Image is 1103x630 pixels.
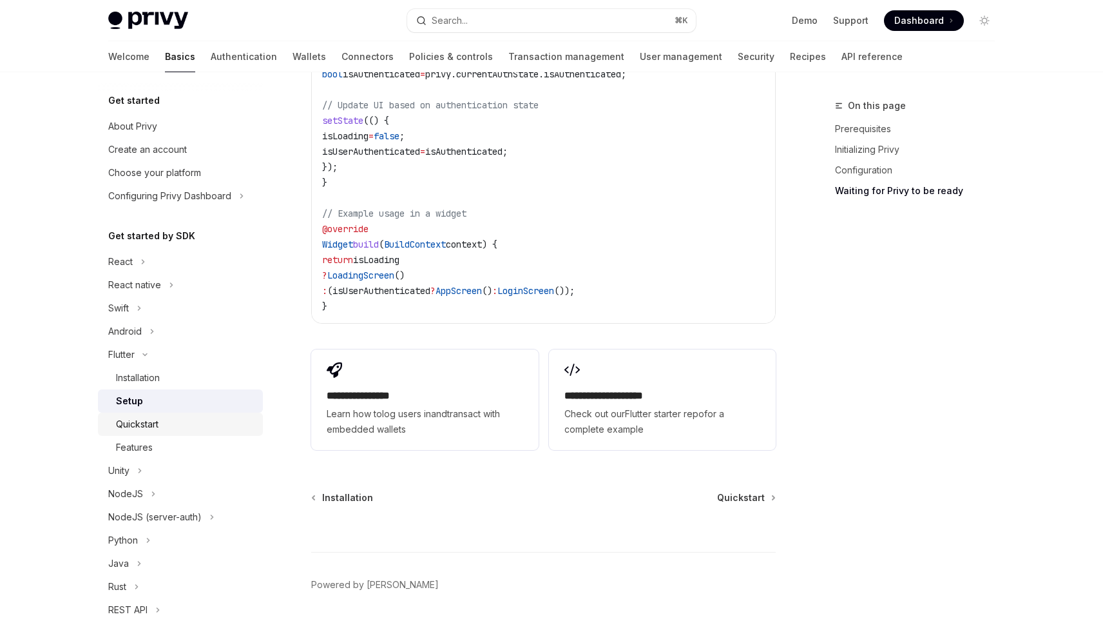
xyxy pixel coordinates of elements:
[974,10,995,31] button: Toggle dark mode
[790,41,826,72] a: Recipes
[382,408,431,419] a: log users in
[492,285,497,297] span: :
[399,130,405,142] span: ;
[835,181,1005,201] a: Waiting for Privy to be ready
[98,184,263,208] button: Toggle Configuring Privy Dashboard section
[116,393,143,409] div: Setup
[738,41,774,72] a: Security
[363,115,389,126] span: (() {
[311,578,439,591] a: Powered by [PERSON_NAME]
[425,146,508,157] span: isAuthenticated;
[108,119,157,134] div: About Privy
[353,254,399,266] span: isLoading
[322,146,420,157] span: isUserAuthenticated
[446,239,497,250] span: context) {
[108,93,160,108] h5: Get started
[379,239,384,250] span: (
[108,463,129,478] div: Unity
[717,491,774,504] a: Quickstart
[108,324,142,339] div: Android
[322,68,343,80] span: bool
[322,491,373,504] span: Installation
[108,188,231,204] div: Configuring Privy Dashboard
[369,130,374,142] span: =
[322,99,539,111] span: // Update UI based on authentication state
[98,297,263,320] button: Toggle Swift section
[554,285,575,297] span: ());
[430,285,436,297] span: ?
[407,9,696,32] button: Open search
[322,115,363,126] span: setState
[98,529,263,552] button: Toggle Python section
[98,115,263,138] a: About Privy
[312,491,373,504] a: Installation
[108,509,202,525] div: NodeJS (server-auth)
[833,14,868,27] a: Support
[894,14,944,27] span: Dashboard
[625,408,704,419] a: Flutter starter repo
[322,223,369,235] span: @override
[211,41,277,72] a: Authentication
[116,370,160,386] div: Installation
[640,41,722,72] a: User management
[311,349,538,450] a: **** **** **** *Learn how tolog users inandtransact with embedded wallets
[322,161,338,173] span: });
[98,436,263,459] a: Features
[108,12,188,30] img: light logo
[432,13,468,28] div: Search...
[98,273,263,297] button: Toggle React native section
[341,41,394,72] a: Connectors
[835,139,1005,160] a: Initializing Privy
[322,130,369,142] span: isLoading
[322,285,327,297] span: :
[327,406,523,437] span: Learn how to and
[564,406,760,437] span: Check out our for a complete example
[108,165,201,181] div: Choose your platform
[322,239,353,250] span: Widget
[98,389,263,413] a: Setup
[116,417,158,432] div: Quickstart
[343,68,420,80] span: isAuthenticated
[884,10,964,31] a: Dashboard
[116,440,153,455] div: Features
[98,250,263,273] button: Toggle React section
[98,343,263,366] button: Toggle Flutter section
[322,270,327,281] span: ?
[327,285,430,297] span: (isUserAuthenticated
[717,491,765,504] span: Quickstart
[108,486,143,502] div: NodeJS
[98,161,263,184] a: Choose your platform
[98,482,263,506] button: Toggle NodeJS section
[835,160,1005,181] a: Configuration
[108,228,195,244] h5: Get started by SDK
[425,68,626,80] span: privy.currentAuthState.isAuthenticated;
[675,15,688,26] span: ⌘ K
[98,459,263,482] button: Toggle Unity section
[108,533,138,548] div: Python
[835,119,1005,139] a: Prerequisites
[98,575,263,598] button: Toggle Rust section
[322,300,327,312] span: }
[98,413,263,436] a: Quickstart
[108,556,129,571] div: Java
[327,270,394,281] span: LoadingScreen
[394,270,405,281] span: ()
[108,254,133,270] div: React
[508,41,624,72] a: Transaction management
[98,598,263,622] button: Toggle REST API section
[841,41,903,72] a: API reference
[482,285,492,297] span: ()
[436,285,482,297] span: AppScreen
[98,320,263,343] button: Toggle Android section
[322,208,466,219] span: // Example usage in a widget
[108,41,149,72] a: Welcome
[98,506,263,529] button: Toggle NodeJS (server-auth) section
[792,14,818,27] a: Demo
[108,300,129,316] div: Swift
[384,239,446,250] span: BuildContext
[374,130,399,142] span: false
[420,146,425,157] span: =
[108,277,161,293] div: React native
[409,41,493,72] a: Policies & controls
[165,41,195,72] a: Basics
